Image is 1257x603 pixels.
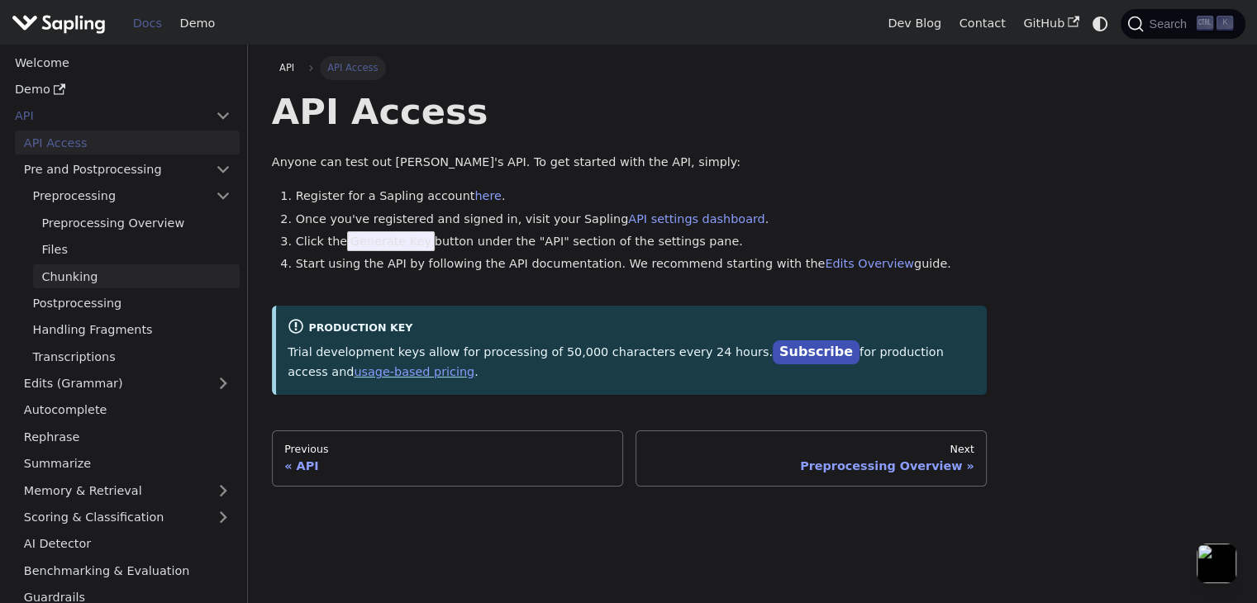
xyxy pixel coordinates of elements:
[272,153,987,173] p: Anyone can test out [PERSON_NAME]'s API. To get started with the API, simply:
[950,11,1015,36] a: Contact
[12,12,106,36] img: Sapling.ai
[878,11,950,36] a: Dev Blog
[6,50,240,74] a: Welcome
[15,558,240,582] a: Benchmarking & Evaluation
[272,56,302,79] a: API
[6,78,240,102] a: Demo
[272,430,987,487] nav: Docs pages
[24,184,240,208] a: Preprocessing
[296,210,988,230] li: Once you've registered and signed in, visit your Sapling .
[288,318,975,338] div: Production Key
[24,292,240,316] a: Postprocessing
[1014,11,1088,36] a: GitHub
[648,443,974,456] div: Next
[296,254,988,274] li: Start using the API by following the API documentation. We recommend starting with the guide.
[284,443,611,456] div: Previous
[15,372,240,396] a: Edits (Grammar)
[124,11,171,36] a: Docs
[279,62,294,74] span: API
[15,158,240,182] a: Pre and Postprocessing
[15,131,240,154] a: API Access
[648,458,974,473] div: Preprocessing Overview
[15,398,240,422] a: Autocomplete
[636,430,987,487] a: NextPreprocessing Overview
[474,189,501,202] a: here
[773,340,859,364] a: Subscribe
[15,532,240,556] a: AI Detector
[628,212,764,226] a: API settings dashboard
[15,452,240,476] a: Summarize
[15,425,240,449] a: Rephrase
[207,104,240,128] button: Collapse sidebar category 'API'
[320,56,386,79] span: API Access
[1144,17,1197,31] span: Search
[15,506,240,529] a: Scoring & Classification
[272,56,987,79] nav: Breadcrumbs
[24,318,240,342] a: Handling Fragments
[1088,12,1112,36] button: Switch between dark and light mode (currently system mode)
[296,187,988,207] li: Register for a Sapling account .
[272,430,623,487] a: PreviousAPI
[1121,9,1245,39] button: Search (Ctrl+K)
[6,104,207,128] a: API
[1217,16,1233,31] kbd: K
[12,12,112,36] a: Sapling.ai
[347,231,435,251] span: Generate Key
[288,341,975,382] p: Trial development keys allow for processing of 50,000 characters every 24 hours. for production a...
[24,344,240,368] a: Transcriptions
[33,264,240,288] a: Chunking
[272,89,987,134] h1: API Access
[33,211,240,235] a: Preprocessing Overview
[284,458,611,473] div: API
[171,11,224,36] a: Demo
[825,257,914,270] a: Edits Overview
[15,478,240,502] a: Memory & Retrieval
[33,238,240,262] a: Files
[354,365,474,378] a: usage-based pricing
[296,232,988,252] li: Click the button under the "API" section of the settings pane.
